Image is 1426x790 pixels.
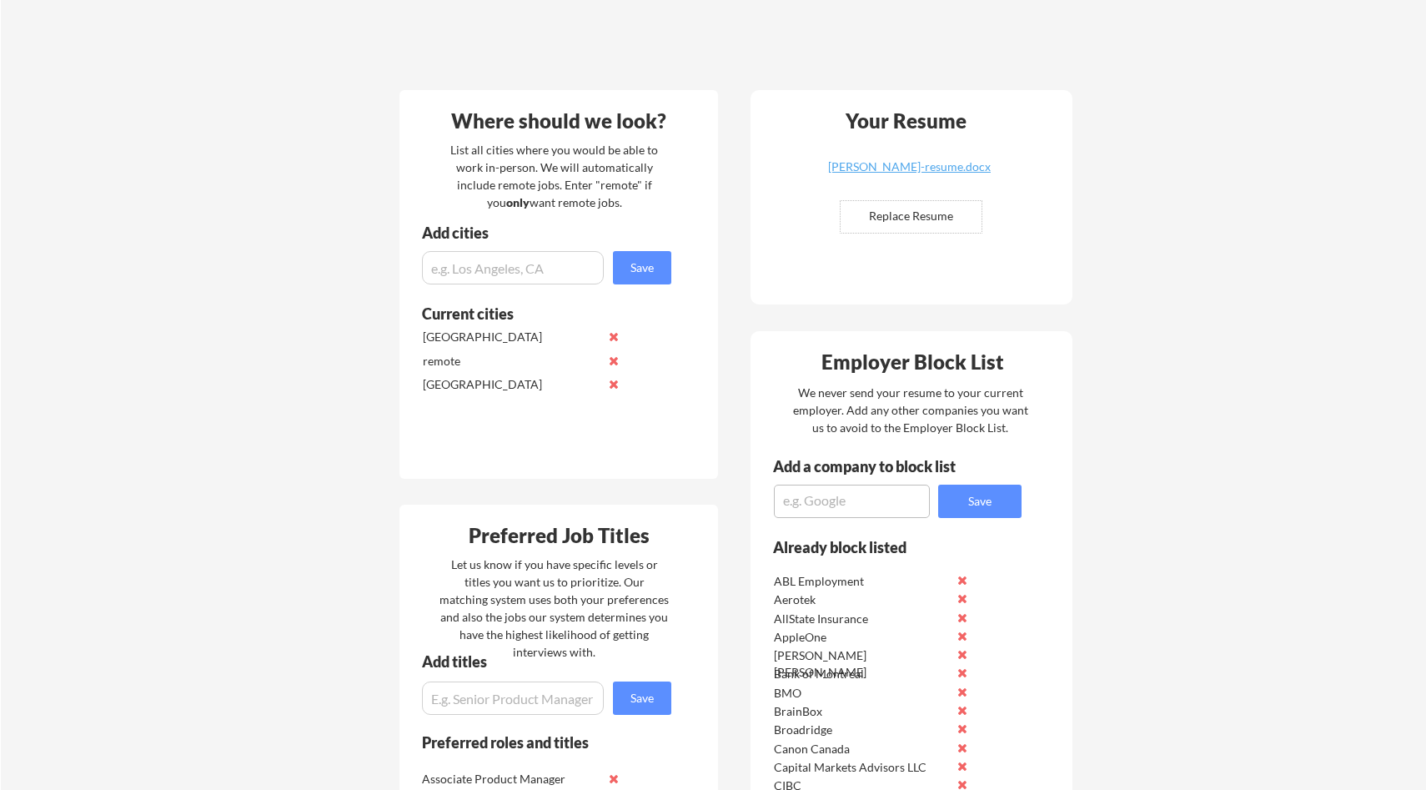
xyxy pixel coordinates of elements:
div: Preferred roles and titles [422,735,649,750]
div: Already block listed [773,540,999,555]
div: Add cities [422,225,675,240]
button: Save [613,682,671,715]
div: ABL Employment [774,573,950,590]
div: Associate Product Manager [422,771,598,787]
div: We never send your resume to your current employer. Add any other companies you want us to avoid ... [791,384,1029,436]
div: Let us know if you have specific levels or titles you want us to prioritize. Our matching system ... [439,556,669,661]
div: BMO [774,685,950,702]
div: Preferred Job Titles [404,526,714,546]
div: [GEOGRAPHIC_DATA] [423,329,599,345]
input: E.g. Senior Product Manager [422,682,604,715]
a: [PERSON_NAME]-resume.docx [810,161,1008,187]
div: [GEOGRAPHIC_DATA] [423,376,599,393]
div: Current cities [422,306,653,321]
div: Add titles [422,654,657,669]
div: Aerotek [774,591,950,608]
div: BrainBox [774,703,950,720]
div: AllState Insurance [774,611,950,627]
div: Employer Block List [757,352,1067,372]
div: [PERSON_NAME]-resume.docx [810,161,1008,173]
div: [PERSON_NAME] [PERSON_NAME] [774,647,950,680]
div: Where should we look? [404,111,714,131]
div: Canon Canada [774,741,950,757]
button: Save [938,485,1022,518]
div: Bank of Montreal [774,666,950,682]
strong: only [506,195,530,209]
div: List all cities where you would be able to work in-person. We will automatically include remote j... [439,141,669,211]
div: remote [423,353,599,370]
div: AppleOne [774,629,950,646]
div: Add a company to block list [773,459,982,474]
div: Broadridge [774,722,950,738]
button: Save [613,251,671,284]
div: Capital Markets Advisors LLC [774,759,950,776]
input: e.g. Los Angeles, CA [422,251,604,284]
div: Your Resume [823,111,988,131]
